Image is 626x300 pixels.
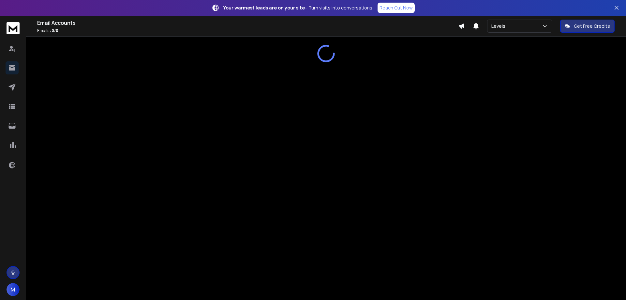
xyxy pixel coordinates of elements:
p: – Turn visits into conversations [223,5,372,11]
span: 0 / 0 [52,28,58,33]
strong: Your warmest leads are on your site [223,5,305,11]
img: logo [7,22,20,34]
p: Get Free Credits [574,23,610,29]
p: Emails : [37,28,458,33]
button: Get Free Credits [560,20,615,33]
a: Reach Out Now [378,3,415,13]
p: Levels [491,23,508,29]
p: Reach Out Now [380,5,413,11]
button: M [7,283,20,296]
h1: Email Accounts [37,19,458,27]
